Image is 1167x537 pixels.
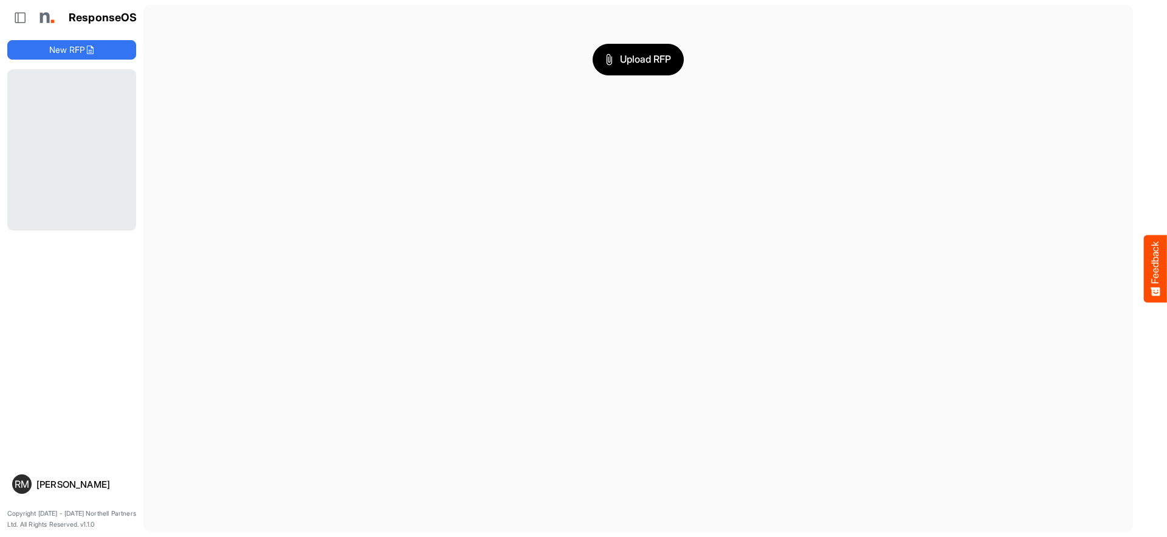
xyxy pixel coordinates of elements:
[15,479,29,489] span: RM
[33,5,58,30] img: Northell
[69,12,137,24] h1: ResponseOS
[7,40,136,60] button: New RFP
[1144,235,1167,302] button: Feedback
[7,69,136,230] div: Loading...
[36,480,131,489] div: [PERSON_NAME]
[593,44,684,75] button: Upload RFP
[605,52,671,68] span: Upload RFP
[7,508,136,530] p: Copyright [DATE] - [DATE] Northell Partners Ltd. All Rights Reserved. v1.1.0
